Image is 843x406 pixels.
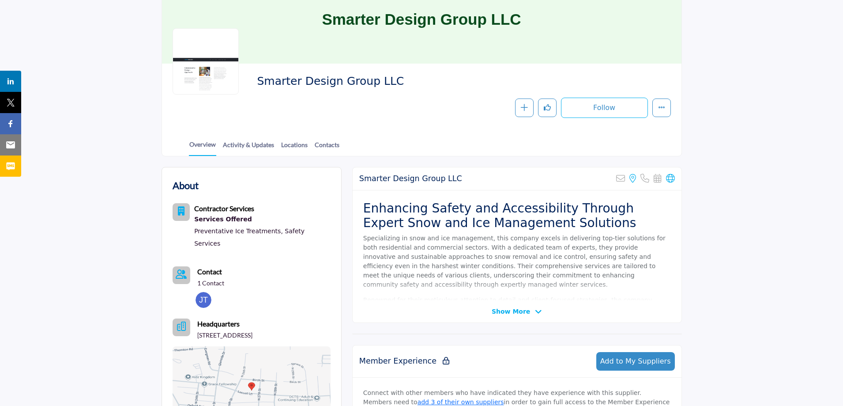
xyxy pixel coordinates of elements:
b: Headquarters [197,319,240,329]
a: Link of redirect to contact page [173,266,190,284]
a: Contact [197,266,222,277]
b: Contact [197,267,222,276]
button: Follow [561,98,648,118]
span: Show More [492,307,530,316]
span: Add to My Suppliers [600,357,671,365]
b: Contractor Services [194,204,254,212]
h2: Smarter Design Group LLC [359,174,462,183]
p: Specializing in snow and ice management, this company excels in delivering top-tier solutions for... [363,234,671,289]
p: Renowned for their meticulous attention to detail and client-focused strategies, the company leve... [363,296,671,351]
a: Activity & Updates [222,140,275,156]
img: Jonathan T. [196,292,211,308]
button: Add to My Suppliers [596,352,675,371]
a: Overview [189,140,216,156]
h2: Member Experience [359,357,449,366]
a: Contacts [314,140,340,156]
p: [STREET_ADDRESS] [197,331,252,340]
a: Services Offered [194,214,331,225]
div: Services Offered refers to the specific products, assistance, or expertise a business provides to... [194,214,331,225]
h2: Enhancing Safety and Accessibility Through Expert Snow and Ice Management Solutions [363,201,671,231]
a: Locations [281,140,308,156]
a: Contractor Services [194,205,254,212]
a: add 3 of their own suppliers [418,398,504,406]
button: More details [652,99,671,117]
button: Headquarter icon [173,319,190,336]
h2: About [173,178,199,193]
button: Like [538,99,557,117]
button: Contact-Employee Icon [173,266,190,284]
button: Category Icon [173,203,190,221]
a: Preventative Ice Treatments, [194,228,283,235]
span: Smarter Design Group LLC [257,74,456,89]
a: 1 Contact [197,279,224,288]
